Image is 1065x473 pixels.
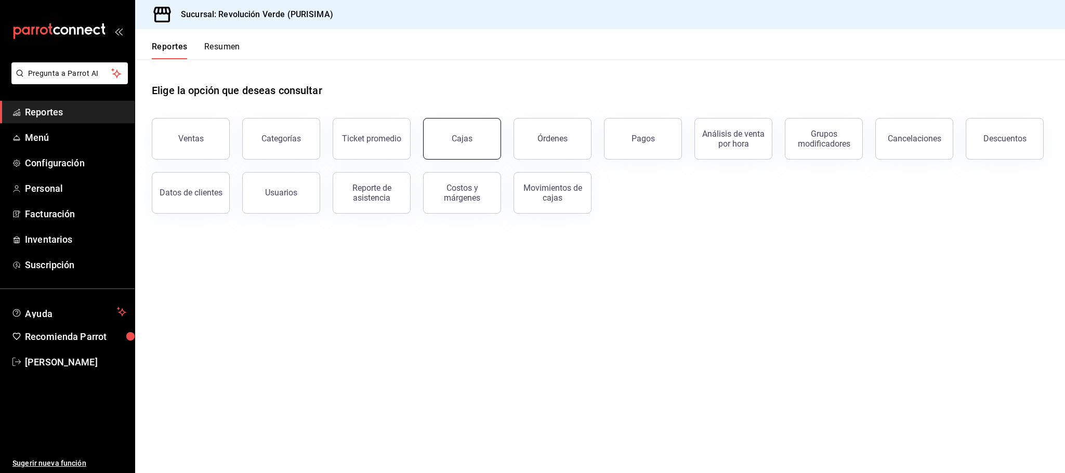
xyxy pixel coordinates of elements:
div: Órdenes [537,134,568,143]
button: Grupos modificadores [785,118,863,160]
button: Cancelaciones [875,118,953,160]
div: Cajas [452,133,473,145]
span: Menú [25,130,126,144]
a: Cajas [423,118,501,160]
div: navigation tabs [152,42,240,59]
span: Facturación [25,207,126,221]
a: Pregunta a Parrot AI [7,75,128,86]
span: Recomienda Parrot [25,330,126,344]
button: Usuarios [242,172,320,214]
div: Movimientos de cajas [520,183,585,203]
div: Pagos [632,134,655,143]
div: Ventas [178,134,204,143]
button: Costos y márgenes [423,172,501,214]
button: Descuentos [966,118,1044,160]
div: Grupos modificadores [792,129,856,149]
button: open_drawer_menu [114,27,123,35]
button: Órdenes [514,118,591,160]
span: Pregunta a Parrot AI [28,68,112,79]
div: Descuentos [983,134,1027,143]
button: Ventas [152,118,230,160]
div: Datos de clientes [160,188,222,198]
div: Usuarios [265,188,297,198]
span: Personal [25,181,126,195]
button: Resumen [204,42,240,59]
h3: Sucursal: Revolución Verde (PURISIMA) [173,8,333,21]
button: Reporte de asistencia [333,172,411,214]
div: Ticket promedio [342,134,401,143]
button: Movimientos de cajas [514,172,591,214]
div: Análisis de venta por hora [701,129,766,149]
button: Datos de clientes [152,172,230,214]
button: Reportes [152,42,188,59]
div: Reporte de asistencia [339,183,404,203]
button: Análisis de venta por hora [694,118,772,160]
span: Inventarios [25,232,126,246]
div: Categorías [261,134,301,143]
span: Ayuda [25,306,113,318]
div: Cancelaciones [888,134,941,143]
span: [PERSON_NAME] [25,355,126,369]
button: Categorías [242,118,320,160]
button: Pagos [604,118,682,160]
button: Pregunta a Parrot AI [11,62,128,84]
span: Reportes [25,105,126,119]
span: Suscripción [25,258,126,272]
span: Sugerir nueva función [12,458,126,469]
button: Ticket promedio [333,118,411,160]
span: Configuración [25,156,126,170]
div: Costos y márgenes [430,183,494,203]
h1: Elige la opción que deseas consultar [152,83,322,98]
